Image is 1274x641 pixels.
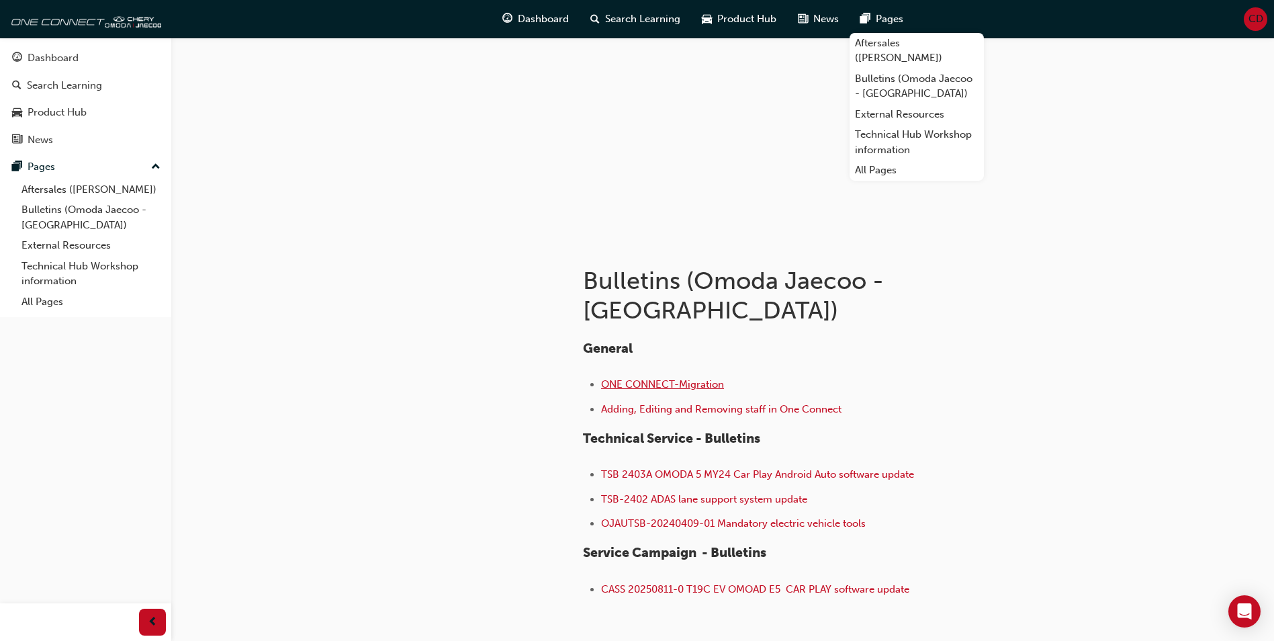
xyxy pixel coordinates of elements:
span: car-icon [702,11,712,28]
a: All Pages [850,160,984,181]
a: News [5,128,166,153]
span: Dashboard [518,11,569,27]
a: TSB-2402 ADAS lane support system update [601,493,807,505]
a: search-iconSearch Learning [580,5,691,33]
span: search-icon [12,80,21,92]
span: pages-icon [860,11,870,28]
a: All Pages [16,292,166,312]
a: ​TSB 2403A OMODA 5 MY24 Car Play Android Auto software update [601,468,914,480]
span: CD [1248,11,1263,27]
a: news-iconNews [787,5,850,33]
span: Service Campaign - Bulletins [583,545,766,560]
div: News [28,132,53,148]
span: TSB 2403A OMODA 5 MY24 Car Play Android Auto software update [601,468,914,480]
span: Technical Service - Bulletins [583,431,760,446]
a: Technical Hub Workshop information [16,256,166,292]
a: OJAUTSB-20240409-01 Mandatory electric vehicle tools [601,517,866,529]
span: pages-icon [12,161,22,173]
span: prev-icon [148,614,158,631]
span: General [583,341,633,356]
a: External Resources [850,104,984,125]
div: Product Hub [28,105,87,120]
a: car-iconProduct Hub [691,5,787,33]
span: search-icon [590,11,600,28]
h1: Bulletins (Omoda Jaecoo - [GEOGRAPHIC_DATA]) [583,266,1023,325]
a: Bulletins (Omoda Jaecoo - [GEOGRAPHIC_DATA]) [16,200,166,235]
span: guage-icon [12,52,22,65]
span: News [813,11,839,27]
img: oneconnect [7,5,161,32]
div: Open Intercom Messenger [1228,595,1261,628]
a: Adding, Editing and Removing staff in One Connect [601,403,841,415]
span: car-icon [12,107,22,119]
a: Aftersales ([PERSON_NAME]) [16,179,166,200]
a: Technical Hub Workshop information [850,124,984,160]
button: Pages [5,155,166,179]
div: Pages [28,159,55,175]
span: guage-icon [502,11,512,28]
span: news-icon [12,134,22,146]
span: Search Learning [605,11,680,27]
a: ONE CONNECT-Migration [601,378,724,390]
a: Product Hub [5,100,166,125]
a: Dashboard [5,46,166,71]
a: Search Learning [5,73,166,98]
a: pages-iconPages [850,5,914,33]
span: Pages [876,11,903,27]
a: Aftersales ([PERSON_NAME]) [850,33,984,69]
span: news-icon [798,11,808,28]
button: DashboardSearch LearningProduct HubNews [5,43,166,155]
a: External Resources [16,235,166,256]
a: guage-iconDashboard [492,5,580,33]
span: Product Hub [717,11,776,27]
div: Search Learning [27,78,102,93]
div: Dashboard [28,50,79,66]
span: up-icon [151,159,161,176]
button: CD [1244,7,1267,31]
a: Bulletins (Omoda Jaecoo - [GEOGRAPHIC_DATA]) [850,69,984,104]
a: CASS 20250811-0 T19C EV OMOAD E5 CAR PLAY software update [601,583,909,595]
